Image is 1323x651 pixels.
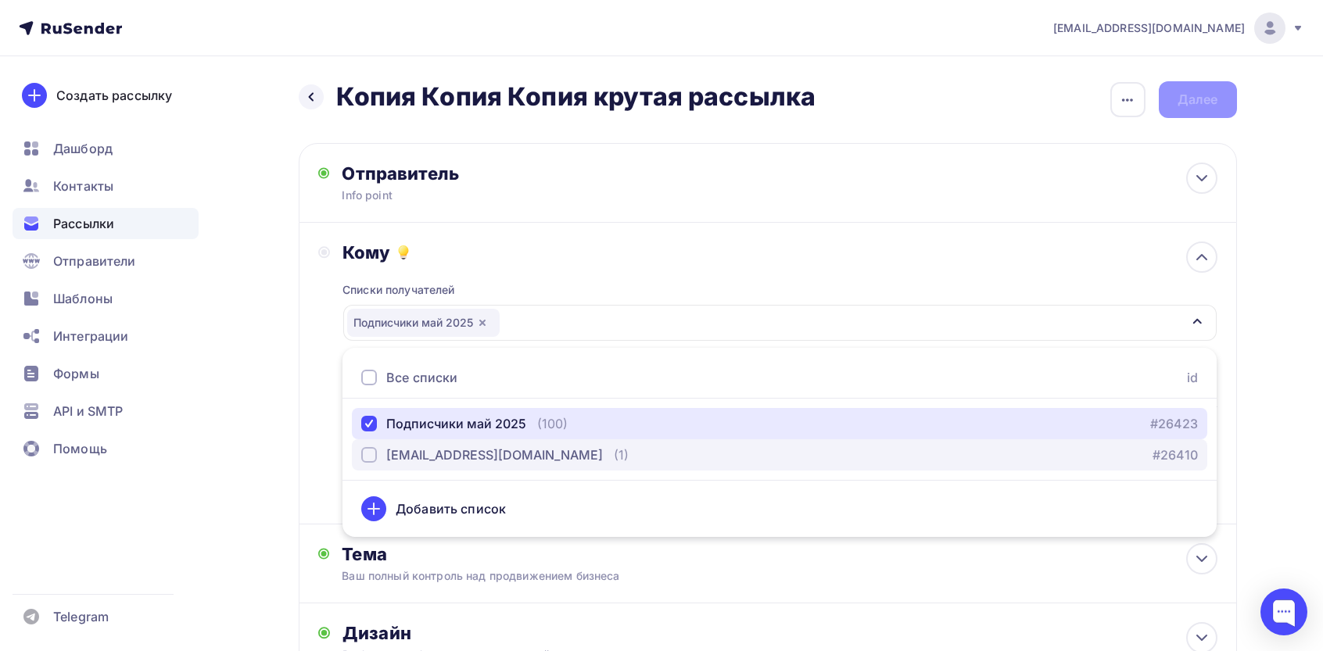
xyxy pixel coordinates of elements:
[53,177,113,195] span: Контакты
[347,309,500,337] div: Подписчики май 2025
[1053,20,1245,36] span: [EMAIL_ADDRESS][DOMAIN_NAME]
[386,414,526,433] div: Подписчики май 2025
[13,358,199,389] a: Формы
[13,170,199,202] a: Контакты
[342,568,620,584] div: Ваш полный контроль над продвижением бизнеса
[53,252,136,270] span: Отправители
[342,163,680,184] div: Отправитель
[342,241,1217,263] div: Кому
[13,133,199,164] a: Дашборд
[53,139,113,158] span: Дашборд
[13,208,199,239] a: Рассылки
[53,439,107,458] span: Помощь
[336,81,816,113] h2: Копия Копия Копия крутая рассылка
[342,188,647,203] div: Info point
[53,607,109,626] span: Telegram
[53,289,113,308] span: Шаблоны
[1187,368,1198,387] div: id
[53,214,114,233] span: Рассылки
[1153,445,1199,464] a: #26410
[53,364,99,383] span: Формы
[13,283,199,314] a: Шаблоны
[56,86,172,105] div: Создать рассылку
[537,414,568,433] div: (100)
[13,245,199,277] a: Отправители
[1053,13,1304,44] a: [EMAIL_ADDRESS][DOMAIN_NAME]
[342,282,455,298] div: Списки получателей
[53,327,128,345] span: Интеграции
[386,368,457,387] div: Все списки
[53,402,123,420] span: API и SMTP
[396,499,506,518] div: Добавить список
[614,445,629,464] div: (1)
[342,348,1217,537] ul: Подписчики май 2025
[342,622,1217,644] div: Дизайн
[1151,414,1199,433] a: #26423
[386,445,603,464] div: [EMAIL_ADDRESS][DOMAIN_NAME]
[342,304,1217,342] button: Подписчики май 2025
[342,543,651,565] div: Тема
